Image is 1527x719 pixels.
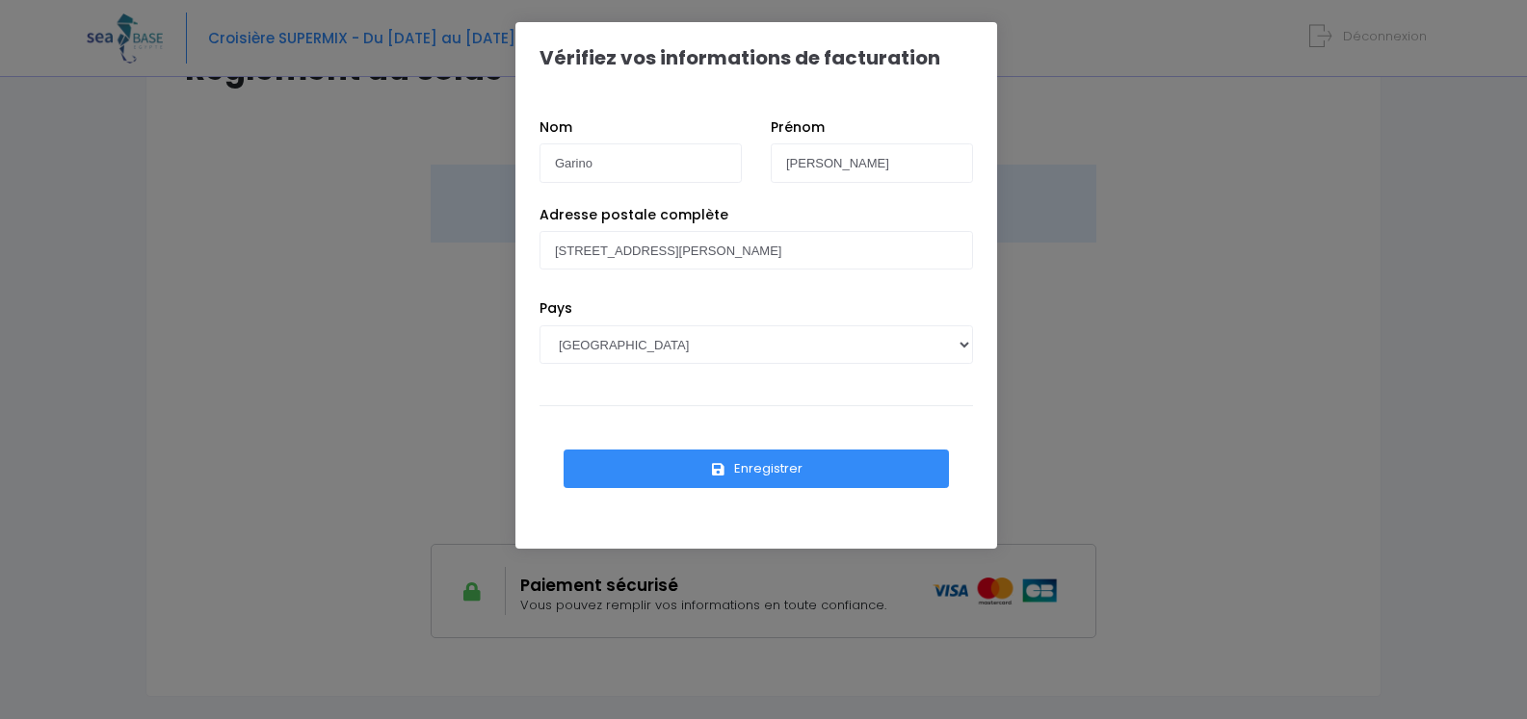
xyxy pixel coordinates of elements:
[564,449,949,488] button: Enregistrer
[540,298,572,319] label: Pays
[540,205,728,225] label: Adresse postale complète
[540,117,572,138] label: Nom
[540,46,940,69] h1: Vérifiez vos informations de facturation
[771,117,825,138] label: Prénom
